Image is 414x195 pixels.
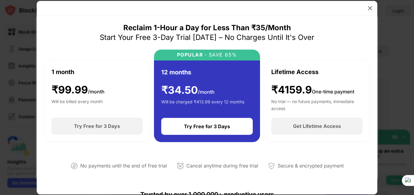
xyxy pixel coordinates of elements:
[88,89,105,95] span: /month
[207,52,237,58] div: SAVE 65%
[161,99,244,111] div: Will be charged ₹413.99 every 12 months
[161,68,191,77] div: 12 months
[198,89,215,95] span: /month
[52,84,105,96] div: ₹ 99.99
[52,67,74,76] div: 1 month
[278,161,344,170] div: Secure & encrypted payment
[161,84,215,96] div: ₹ 34.50
[271,67,319,76] div: Lifetime Access
[312,89,354,95] span: One-time payment
[271,98,362,110] div: No trial — no future payments, immediate access
[184,123,230,129] div: Try Free for 3 Days
[74,123,120,129] div: Try Free for 3 Days
[268,162,275,170] img: secured-payment
[271,84,354,96] div: ₹4159.9
[71,162,78,170] img: not-paying
[123,23,291,33] div: Reclaim 1-Hour a Day for Less Than ₹35/Month
[52,98,103,110] div: Will be billed every month
[80,161,167,170] div: No payments until the end of free trial
[177,52,207,58] div: POPULAR ·
[293,123,341,129] div: Get Lifetime Access
[100,33,314,42] div: Start Your Free 3-Day Trial [DATE] – No Charges Until It's Over
[186,161,258,170] div: Cancel anytime during free trial
[177,162,184,170] img: cancel-anytime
